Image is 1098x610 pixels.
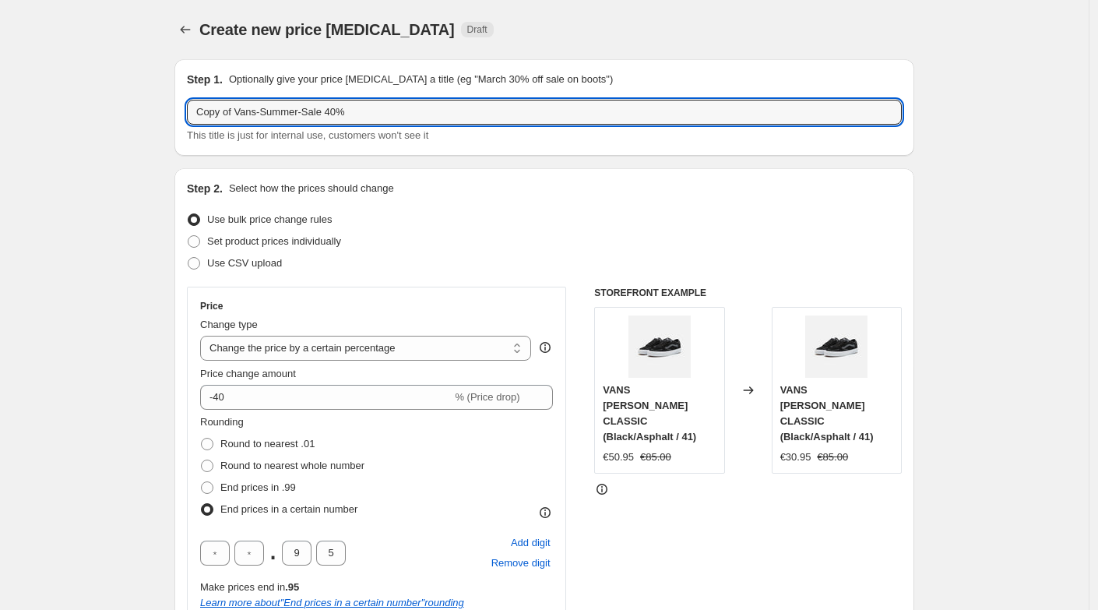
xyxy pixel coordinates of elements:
input: 30% off holiday sale [187,100,902,125]
h2: Step 2. [187,181,223,196]
span: Use bulk price change rules [207,213,332,225]
span: End prices in .99 [220,481,296,493]
span: Remove digit [491,555,551,571]
input: ﹡ [282,541,311,566]
span: Draft [467,23,487,36]
span: Rounding [200,416,244,428]
button: Remove placeholder [489,553,553,573]
h3: Price [200,300,223,312]
span: Use CSV upload [207,257,282,269]
h6: STOREFRONT EXAMPLE [594,287,902,299]
img: 8ccbc52561a3479c9605f672d8f41085_4c4719c8-6f4e-4a24-89c8-1efa09c21a84_80x.jpg [628,316,691,378]
a: Learn more about"End prices in a certain number"rounding [200,597,464,608]
span: Make prices end in [200,581,299,593]
input: ﹡ [234,541,264,566]
p: Optionally give your price [MEDICAL_DATA] a title (eg "March 30% off sale on boots") [229,72,613,87]
button: Price change jobs [174,19,196,41]
span: VANS [PERSON_NAME] CLASSIC (Black/Asphalt / 41) [780,384,874,443]
input: ﹡ [316,541,346,566]
span: VANS [PERSON_NAME] CLASSIC (Black/Asphalt / 41) [603,384,696,443]
span: This title is just for internal use, customers won't see it [187,129,428,141]
img: 8ccbc52561a3479c9605f672d8f41085_4c4719c8-6f4e-4a24-89c8-1efa09c21a84_80x.jpg [805,316,867,378]
p: Select how the prices should change [229,181,394,196]
h2: Step 1. [187,72,223,87]
span: Change type [200,319,258,330]
span: Round to nearest .01 [220,438,315,450]
input: -15 [200,385,452,410]
span: Create new price [MEDICAL_DATA] [199,21,455,38]
span: Price change amount [200,368,296,379]
input: ﹡ [200,541,230,566]
span: Set product prices individually [207,235,341,247]
span: End prices in a certain number [220,503,357,515]
div: €30.95 [780,450,811,465]
strike: €85.00 [640,450,671,465]
div: €50.95 [603,450,634,465]
b: .95 [285,581,299,593]
span: Round to nearest whole number [220,460,364,471]
span: % (Price drop) [455,391,519,403]
span: Add digit [511,535,551,551]
strike: €85.00 [817,450,848,465]
span: . [269,541,277,566]
div: help [537,340,553,355]
button: Add placeholder [509,533,553,553]
i: Learn more about " End prices in a certain number " rounding [200,597,464,608]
